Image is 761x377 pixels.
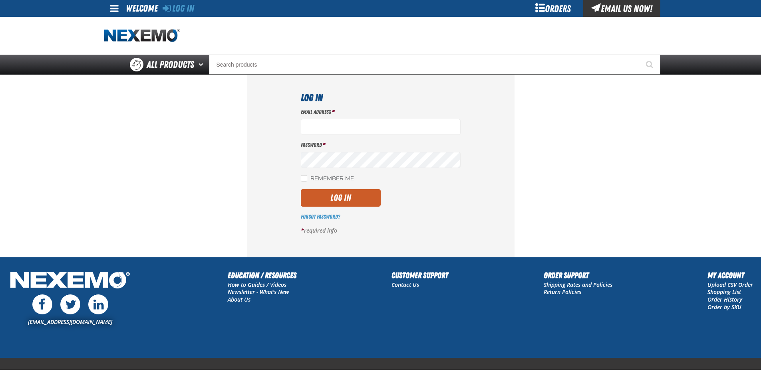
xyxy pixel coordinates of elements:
[196,55,209,75] button: Open All Products pages
[707,269,753,281] h2: My Account
[707,296,742,303] a: Order History
[301,91,461,105] h1: Log In
[301,189,381,207] button: Log In
[301,108,461,116] label: Email Address
[228,288,289,296] a: Newsletter - What's New
[707,303,741,311] a: Order by SKU
[163,3,194,14] a: Log In
[28,318,112,326] a: [EMAIL_ADDRESS][DOMAIN_NAME]
[391,281,419,288] a: Contact Us
[301,141,461,149] label: Password
[228,269,296,281] h2: Education / Resources
[640,55,660,75] button: Start Searching
[104,29,180,43] img: Nexemo logo
[147,57,194,72] span: All Products
[228,296,250,303] a: About Us
[301,175,354,183] label: Remember Me
[301,213,340,220] a: Forgot Password?
[209,55,660,75] input: Search
[707,288,741,296] a: Shopping List
[104,29,180,43] a: Home
[544,288,581,296] a: Return Policies
[544,281,612,288] a: Shipping Rates and Policies
[8,269,132,293] img: Nexemo Logo
[228,281,286,288] a: How to Guides / Videos
[391,269,448,281] h2: Customer Support
[544,269,612,281] h2: Order Support
[707,281,753,288] a: Upload CSV Order
[301,175,307,182] input: Remember Me
[301,227,461,235] p: required info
